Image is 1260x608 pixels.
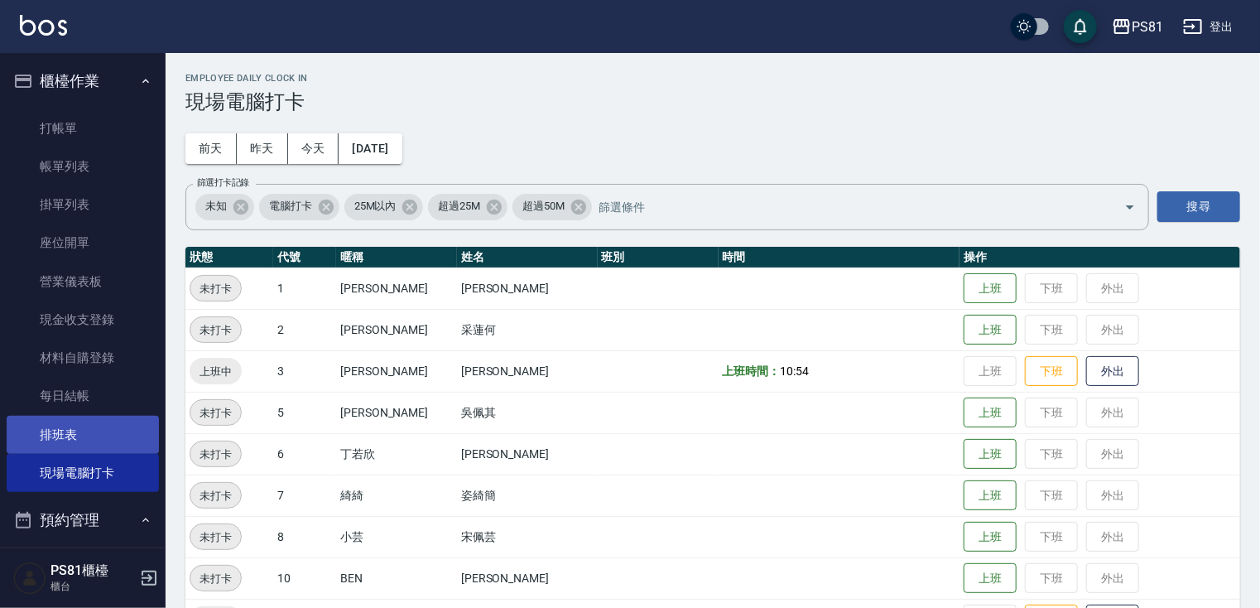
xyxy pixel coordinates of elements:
span: 未打卡 [190,446,241,463]
span: 25M以內 [344,198,406,215]
h5: PS81櫃檯 [50,562,135,579]
span: 未打卡 [190,487,241,504]
td: [PERSON_NAME] [457,557,598,599]
button: 上班 [964,480,1017,511]
span: 上班中 [190,363,242,380]
span: 超過50M [512,198,575,215]
a: 營業儀表板 [7,263,159,301]
span: 未打卡 [190,570,241,587]
button: 預約管理 [7,499,159,542]
td: 1 [273,268,336,309]
b: 上班時間： [723,364,781,378]
button: 上班 [964,273,1017,304]
td: [PERSON_NAME] [336,392,457,433]
h3: 現場電腦打卡 [185,90,1240,113]
td: 6 [273,433,336,475]
td: 7 [273,475,336,516]
button: 上班 [964,398,1017,428]
td: [PERSON_NAME] [336,268,457,309]
div: 超過50M [512,194,592,220]
button: 昨天 [237,133,288,164]
label: 篩選打卡記錄 [197,176,249,189]
img: Logo [20,15,67,36]
button: 前天 [185,133,237,164]
a: 排班表 [7,416,159,454]
th: 操作 [959,247,1240,268]
button: save [1064,10,1097,43]
p: 櫃台 [50,579,135,594]
span: 10:54 [780,364,809,378]
button: 搜尋 [1157,191,1240,222]
button: 今天 [288,133,339,164]
button: [DATE] [339,133,402,164]
span: 電腦打卡 [259,198,322,215]
button: 上班 [964,439,1017,470]
td: [PERSON_NAME] [457,268,598,309]
a: 掛單列表 [7,186,159,224]
div: 25M以內 [344,194,424,220]
div: PS81 [1132,17,1163,37]
span: 超過25M [428,198,490,215]
input: 篩選條件 [594,192,1095,221]
td: 姿綺簡 [457,475,598,516]
td: 綺綺 [336,475,457,516]
td: 10 [273,557,336,599]
a: 打帳單 [7,109,159,147]
button: 上班 [964,563,1017,594]
button: 櫃檯作業 [7,60,159,103]
th: 時間 [719,247,960,268]
button: 下班 [1025,356,1078,387]
td: 3 [273,350,336,392]
td: 采蓮何 [457,309,598,350]
th: 班別 [598,247,719,268]
span: 未知 [195,198,237,215]
a: 每日結帳 [7,377,159,415]
td: BEN [336,557,457,599]
a: 現金收支登錄 [7,301,159,339]
a: 現場電腦打卡 [7,454,159,492]
button: PS81 [1105,10,1170,44]
td: 2 [273,309,336,350]
div: 電腦打卡 [259,194,339,220]
td: [PERSON_NAME] [457,350,598,392]
td: 8 [273,516,336,557]
img: Person [13,562,46,595]
td: 丁若欣 [336,433,457,475]
td: [PERSON_NAME] [457,433,598,475]
button: 登出 [1176,12,1240,42]
td: [PERSON_NAME] [336,309,457,350]
button: Open [1117,194,1143,220]
a: 材料自購登錄 [7,339,159,377]
span: 未打卡 [190,280,241,297]
td: 小芸 [336,516,457,557]
a: 座位開單 [7,224,159,262]
th: 代號 [273,247,336,268]
button: 上班 [964,522,1017,553]
td: 吳佩其 [457,392,598,433]
td: [PERSON_NAME] [336,350,457,392]
div: 未知 [195,194,254,220]
td: 5 [273,392,336,433]
span: 未打卡 [190,404,241,422]
th: 暱稱 [336,247,457,268]
h2: Employee Daily Clock In [185,73,1240,84]
button: 外出 [1086,356,1139,387]
span: 未打卡 [190,528,241,546]
a: 帳單列表 [7,147,159,186]
div: 超過25M [428,194,507,220]
th: 狀態 [185,247,273,268]
td: 宋佩芸 [457,516,598,557]
button: 上班 [964,315,1017,345]
th: 姓名 [457,247,598,268]
span: 未打卡 [190,321,241,339]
